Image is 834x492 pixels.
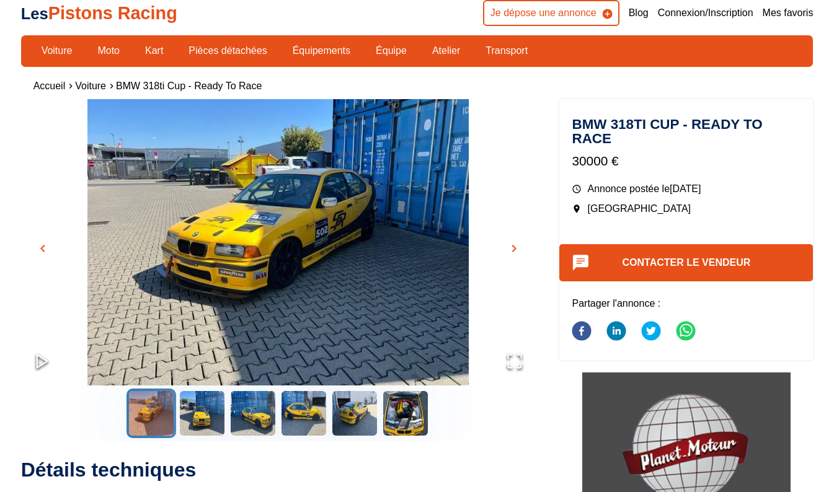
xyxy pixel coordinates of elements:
p: Partager l'annonce : [572,297,801,310]
button: Play or Pause Slideshow [21,340,63,385]
a: Voiture [75,81,106,91]
button: facebook [572,314,592,351]
a: BMW 318ti Cup - Ready to Race [116,81,262,91]
a: Accueil [33,81,66,91]
button: Go to Slide 5 [330,389,379,438]
button: Go to Slide 6 [381,389,430,438]
h1: BMW 318ti Cup - Ready to Race [572,118,801,146]
a: Atelier [424,40,468,61]
img: image [21,99,536,385]
button: Contacter le vendeur [559,244,813,281]
span: Les [21,5,48,22]
p: 30000 € [572,152,801,170]
a: Contacter le vendeur [623,257,751,268]
a: Équipe [368,40,415,61]
a: Équipements [285,40,358,61]
button: chevron_left [33,239,52,258]
div: Thumbnail Navigation [21,389,536,438]
button: twitter [641,314,661,351]
button: Open Fullscreen [494,340,536,385]
button: chevron_right [505,239,523,258]
button: Go to Slide 3 [228,389,278,438]
a: Voiture [33,40,81,61]
button: linkedin [606,314,626,351]
button: Go to Slide 1 [126,389,176,438]
button: whatsapp [676,314,696,351]
span: chevron_right [507,241,521,256]
a: Mes favoris [763,6,814,20]
h2: Détails techniques [21,457,536,482]
p: Annonce postée le [DATE] [572,182,801,196]
p: [GEOGRAPHIC_DATA] [572,202,801,216]
a: LesPistons Racing [21,3,177,23]
a: Connexion/Inscription [658,6,753,20]
a: Moto [89,40,128,61]
a: Transport [477,40,536,61]
div: Go to Slide 1 [21,99,536,385]
a: Blog [629,6,649,20]
span: chevron_left [35,241,50,256]
a: Kart [137,40,171,61]
a: Pièces détachées [180,40,275,61]
button: Go to Slide 4 [279,389,329,438]
button: Go to Slide 2 [177,389,227,438]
